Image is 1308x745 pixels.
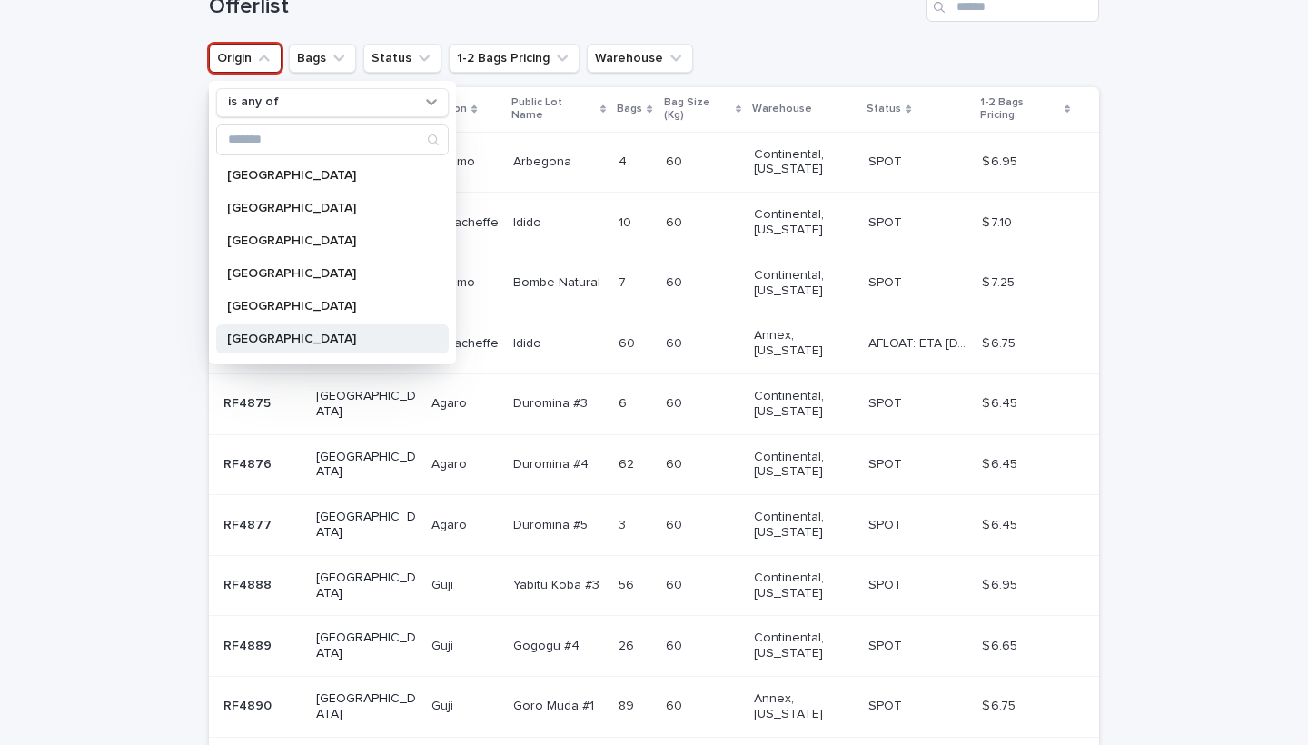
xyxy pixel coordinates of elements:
p: Guji [431,635,457,654]
p: Agaro [431,514,471,533]
p: 60 [666,635,686,654]
tr: RF4888RF4888 [GEOGRAPHIC_DATA]GujiGuji Yabitu Koba #3Yabitu Koba #3 5656 6060 Continental, [US_ST... [209,555,1099,616]
p: 62 [619,453,638,472]
p: Duromina #5 [513,514,591,533]
p: RF4877 [223,514,275,533]
p: Goro Muda #1 [513,695,598,714]
p: 60 [666,453,686,472]
p: SPOT [868,695,906,714]
p: [GEOGRAPHIC_DATA] [227,169,420,182]
p: Bags [617,99,642,119]
p: is any of [228,94,279,110]
p: $ 6.45 [982,392,1021,412]
p: 1-2 Bags Pricing [980,93,1059,126]
tr: RF4877RF4877 [GEOGRAPHIC_DATA]AgaroAgaro Duromina #5Duromina #5 33 6060 Continental, [US_STATE] S... [209,495,1099,556]
p: 60 [666,333,686,352]
tr: RF4890RF4890 [GEOGRAPHIC_DATA]GujiGuji Goro Muda #1Goro Muda #1 8989 6060 Annex, [US_STATE] SPOTS... [209,676,1099,737]
p: Duromina #3 [513,392,591,412]
p: RF4875 [223,392,274,412]
p: SPOT [868,635,906,654]
p: 3 [619,514,629,533]
tr: RF4805RF4805 [GEOGRAPHIC_DATA]SidamoSidamo ArbegonaArbegona 44 6060 Continental, [US_STATE] SPOTS... [209,132,1099,193]
p: [GEOGRAPHIC_DATA] [316,571,417,601]
p: Agaro [431,392,471,412]
p: Gogogu #4 [513,635,583,654]
p: $ 6.75 [982,695,1019,714]
p: [GEOGRAPHIC_DATA] [227,300,420,313]
p: RF4889 [223,635,275,654]
p: Guji [431,695,457,714]
p: Idido [513,212,545,231]
p: AFLOAT: ETA 09-25-2025 [868,333,971,352]
p: $ 6.45 [982,453,1021,472]
p: SPOT [868,151,906,170]
p: RF4888 [223,574,275,593]
tr: RF4821RF4821 [GEOGRAPHIC_DATA]YirgacheffeYirgacheffe IdidoIdido 6060 6060 Annex, [US_STATE] AFLOA... [209,313,1099,374]
p: Idido [513,333,545,352]
p: Yabitu Koba #3 [513,574,603,593]
p: $ 6.95 [982,574,1021,593]
p: $ 7.10 [982,212,1016,231]
p: Warehouse [752,99,812,119]
button: Warehouse [587,44,693,73]
div: Search [216,124,449,155]
tr: RF4814RF4814 [GEOGRAPHIC_DATA]YirgacheffeYirgacheffe IdidoIdido 1010 6060 Continental, [US_STATE]... [209,193,1099,253]
p: 60 [666,514,686,533]
p: Yirgacheffe [431,333,502,352]
p: 60 [666,151,686,170]
p: SPOT [868,574,906,593]
button: Bags [289,44,356,73]
p: [GEOGRAPHIC_DATA] [316,631,417,661]
p: 56 [619,574,638,593]
button: Status [363,44,441,73]
p: Public Lot Name [511,93,596,126]
p: SPOT [868,514,906,533]
p: 60 [619,333,639,352]
button: Origin [209,44,282,73]
input: Search [217,125,448,154]
p: 10 [619,212,635,231]
p: [GEOGRAPHIC_DATA] [227,202,420,214]
p: Status [867,99,901,119]
button: 1-2 Bags Pricing [449,44,580,73]
p: [GEOGRAPHIC_DATA] [316,691,417,722]
p: RF4876 [223,453,275,472]
p: 6 [619,392,630,412]
p: SPOT [868,212,906,231]
p: 60 [666,272,686,291]
p: Guji [431,574,457,593]
p: 7 [619,272,629,291]
p: [GEOGRAPHIC_DATA] [227,267,420,280]
p: 60 [666,392,686,412]
p: SPOT [868,392,906,412]
p: $ 7.25 [982,272,1018,291]
p: Bombe Natural [513,272,604,291]
p: $ 6.75 [982,333,1019,352]
p: [GEOGRAPHIC_DATA] [316,389,417,420]
p: $ 6.45 [982,514,1021,533]
p: $ 6.95 [982,151,1021,170]
p: [GEOGRAPHIC_DATA] [316,450,417,481]
p: [GEOGRAPHIC_DATA] [227,234,420,247]
p: 60 [666,574,686,593]
p: 89 [619,695,638,714]
p: 60 [666,212,686,231]
p: Bag Size (Kg) [664,93,731,126]
tr: RF4815RF4815 [GEOGRAPHIC_DATA]SidamoSidamo Bombe NaturalBombe Natural 77 6060 Continental, [US_ST... [209,253,1099,313]
tr: RF4889RF4889 [GEOGRAPHIC_DATA]GujiGuji Gogogu #4Gogogu #4 2626 6060 Continental, [US_STATE] SPOTS... [209,616,1099,677]
p: 60 [666,695,686,714]
p: [GEOGRAPHIC_DATA] [316,510,417,541]
p: 4 [619,151,630,170]
tr: RF4876RF4876 [GEOGRAPHIC_DATA]AgaroAgaro Duromina #4Duromina #4 6262 6060 Continental, [US_STATE]... [209,434,1099,495]
p: Arbegona [513,151,575,170]
tr: RF4875RF4875 [GEOGRAPHIC_DATA]AgaroAgaro Duromina #3Duromina #3 66 6060 Continental, [US_STATE] S... [209,373,1099,434]
p: Duromina #4 [513,453,592,472]
p: 26 [619,635,638,654]
p: SPOT [868,453,906,472]
p: Agaro [431,453,471,472]
p: RF4890 [223,695,275,714]
p: Yirgacheffe [431,212,502,231]
p: SPOT [868,272,906,291]
p: [GEOGRAPHIC_DATA] [227,333,420,345]
p: $ 6.65 [982,635,1021,654]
